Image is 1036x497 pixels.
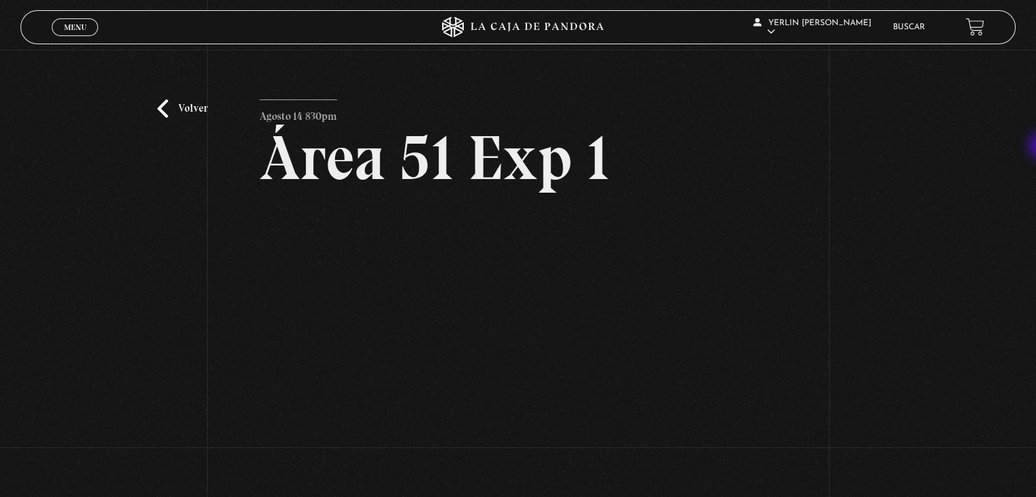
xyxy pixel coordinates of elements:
a: Buscar [893,23,925,31]
h2: Área 51 Exp 1 [260,127,776,189]
a: Volver [157,99,208,118]
p: Agosto 14 830pm [260,99,337,127]
span: Menu [64,23,87,31]
span: Cerrar [59,34,91,44]
span: Yerlin [PERSON_NAME] [753,19,871,36]
a: View your shopping cart [966,18,984,36]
